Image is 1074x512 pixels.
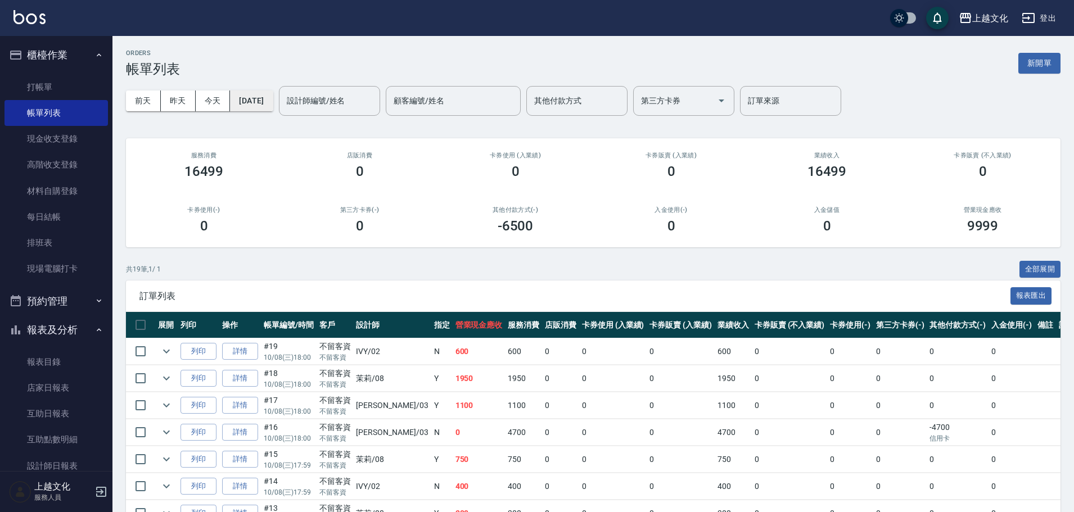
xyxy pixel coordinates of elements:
td: #14 [261,473,317,500]
button: 全部展開 [1019,261,1061,278]
td: 0 [752,419,827,446]
td: 0 [579,392,647,419]
td: 0 [542,365,579,392]
button: 前天 [126,90,161,111]
td: 1950 [453,365,506,392]
td: 0 [989,338,1035,365]
a: 詳情 [222,478,258,495]
th: 服務消費 [505,312,542,338]
h3: 0 [512,164,520,179]
td: 0 [827,392,873,419]
div: 不留客資 [319,395,351,406]
p: 不留客資 [319,379,351,389]
td: 茉莉 /08 [353,446,431,473]
td: Y [431,392,453,419]
td: 0 [989,446,1035,473]
button: 列印 [180,370,216,387]
td: 0 [647,446,715,473]
button: expand row [158,451,175,468]
h2: 店販消費 [295,152,424,159]
button: 報表匯出 [1010,287,1052,305]
a: 新開單 [1018,57,1061,68]
td: 0 [989,419,1035,446]
p: 10/08 (三) 18:00 [264,352,314,363]
a: 互助點數明細 [4,427,108,452]
button: expand row [158,397,175,414]
th: 店販消費 [542,312,579,338]
p: 10/08 (三) 18:00 [264,379,314,389]
p: 共 19 筆, 1 / 1 [126,264,161,274]
p: 信用卡 [929,433,986,443]
td: Y [431,365,453,392]
td: 0 [752,446,827,473]
td: 0 [542,392,579,419]
h3: 16499 [807,164,847,179]
td: 750 [453,446,506,473]
p: 10/08 (三) 18:00 [264,406,314,416]
td: 0 [647,392,715,419]
button: 昨天 [161,90,196,111]
a: 店家日報表 [4,375,108,401]
td: 0 [647,365,715,392]
td: 1100 [453,392,506,419]
td: 400 [505,473,542,500]
th: 列印 [178,312,219,338]
button: 登出 [1017,8,1061,29]
button: 上越文化 [954,7,1013,30]
button: 報表及分析 [4,315,108,345]
th: 業績收入 [715,312,752,338]
th: 設計師 [353,312,431,338]
td: 0 [873,473,927,500]
td: 1950 [715,365,752,392]
td: 0 [873,446,927,473]
button: expand row [158,478,175,495]
td: 0 [827,419,873,446]
td: 0 [542,338,579,365]
th: 入金使用(-) [989,312,1035,338]
h2: 第三方卡券(-) [295,206,424,214]
h2: 卡券使用(-) [139,206,268,214]
h3: 0 [667,218,675,234]
a: 打帳單 [4,74,108,100]
td: 0 [927,473,989,500]
td: 0 [827,338,873,365]
td: N [431,338,453,365]
td: 0 [579,473,647,500]
button: 新開單 [1018,53,1061,74]
a: 高階收支登錄 [4,152,108,178]
p: 10/08 (三) 17:59 [264,487,314,497]
a: 每日結帳 [4,204,108,230]
h3: 0 [667,164,675,179]
a: 設計師日報表 [4,453,108,479]
th: 營業現金應收 [453,312,506,338]
td: 0 [927,446,989,473]
h3: 16499 [184,164,224,179]
p: 不留客資 [319,433,351,443]
a: 詳情 [222,451,258,468]
img: Person [9,481,31,503]
h2: 卡券使用 (入業績) [451,152,580,159]
div: 不留客資 [319,341,351,352]
td: 0 [453,419,506,446]
th: 客戶 [317,312,354,338]
td: 0 [989,473,1035,500]
td: 0 [989,392,1035,419]
h2: 入金使用(-) [607,206,735,214]
button: 列印 [180,451,216,468]
span: 訂單列表 [139,291,1010,302]
button: expand row [158,343,175,360]
td: Y [431,446,453,473]
th: 備註 [1035,312,1056,338]
button: expand row [158,424,175,441]
div: 不留客資 [319,422,351,433]
td: [PERSON_NAME] /03 [353,419,431,446]
td: 1100 [505,392,542,419]
button: 列印 [180,397,216,414]
th: 卡券使用 (入業績) [579,312,647,338]
td: 0 [647,338,715,365]
td: 0 [579,446,647,473]
th: 卡券販賣 (不入業績) [752,312,827,338]
a: 現金收支登錄 [4,126,108,152]
h3: -6500 [498,218,534,234]
h2: 業績收入 [762,152,891,159]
